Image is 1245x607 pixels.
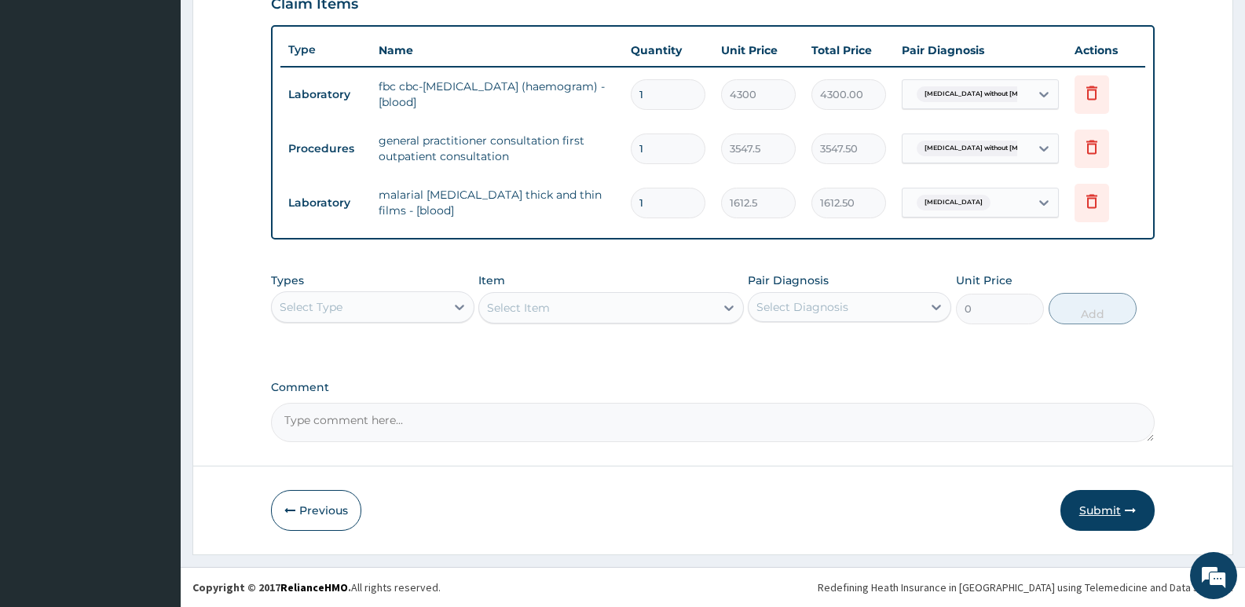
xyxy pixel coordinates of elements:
span: [MEDICAL_DATA] without [MEDICAL_DATA] [917,141,1075,156]
td: fbc cbc-[MEDICAL_DATA] (haemogram) - [blood] [371,71,623,118]
td: general practitioner consultation first outpatient consultation [371,125,623,172]
span: We're online! [91,198,217,357]
td: Laboratory [280,188,371,218]
th: Total Price [804,35,894,66]
span: [MEDICAL_DATA] without [MEDICAL_DATA] [917,86,1075,102]
button: Add [1049,293,1137,324]
label: Comment [271,381,1155,394]
th: Pair Diagnosis [894,35,1067,66]
label: Unit Price [956,272,1012,288]
strong: Copyright © 2017 . [192,580,351,594]
div: Redefining Heath Insurance in [GEOGRAPHIC_DATA] using Telemedicine and Data Science! [818,580,1233,595]
div: Select Type [280,299,342,315]
div: Select Diagnosis [756,299,848,315]
button: Previous [271,490,361,531]
div: Minimize live chat window [258,8,295,46]
td: malarial [MEDICAL_DATA] thick and thin films - [blood] [371,179,623,226]
th: Type [280,35,371,64]
td: Procedures [280,134,371,163]
a: RelianceHMO [280,580,348,594]
img: d_794563401_company_1708531726252_794563401 [29,79,64,118]
label: Types [271,274,304,287]
label: Item [478,272,505,288]
td: Laboratory [280,80,371,109]
span: [MEDICAL_DATA] [917,195,991,210]
th: Unit Price [713,35,804,66]
footer: All rights reserved. [181,567,1245,607]
th: Name [371,35,623,66]
th: Quantity [623,35,713,66]
textarea: Type your message and hit 'Enter' [8,429,299,484]
th: Actions [1067,35,1145,66]
button: Submit [1060,490,1155,531]
label: Pair Diagnosis [748,272,829,288]
div: Chat with us now [82,88,264,108]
